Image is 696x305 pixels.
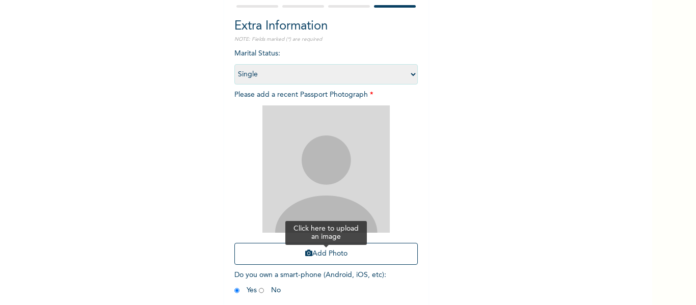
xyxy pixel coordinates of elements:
img: Crop [262,105,390,233]
h2: Extra Information [234,17,418,36]
span: Do you own a smart-phone (Android, iOS, etc) : Yes No [234,271,386,294]
span: Please add a recent Passport Photograph [234,91,418,270]
button: Add Photo [234,243,418,265]
p: NOTE: Fields marked (*) are required [234,36,418,43]
span: Marital Status : [234,50,418,78]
